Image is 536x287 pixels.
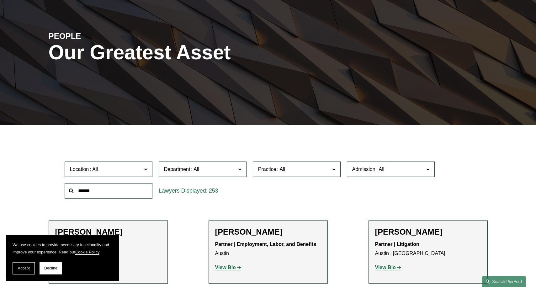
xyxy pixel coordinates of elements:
a: View Bio [375,265,401,270]
p: Austin | [GEOGRAPHIC_DATA] [375,240,481,258]
h2: [PERSON_NAME] [55,227,161,237]
span: Location [70,167,89,172]
strong: View Bio [215,265,236,270]
section: Cookie banner [6,235,119,281]
h1: Our Greatest Asset [49,41,341,64]
strong: Partner | Employment, Labor, and Benefits [215,242,316,247]
button: Accept [13,262,35,274]
a: View Bio [215,265,241,270]
h2: [PERSON_NAME] [375,227,481,237]
a: Search this site [482,276,526,287]
strong: Partner | Litigation [375,242,419,247]
strong: View Bio [375,265,396,270]
span: Admission [352,167,375,172]
p: We use cookies to provide necessary functionality and improve your experience. Read our . [13,241,113,256]
button: Decline [40,262,62,274]
span: Practice [258,167,276,172]
span: Department [164,167,190,172]
span: 253 [209,188,218,194]
span: Decline [44,266,57,270]
a: Cookie Policy [75,250,99,254]
p: Austin [215,240,321,258]
span: Accept [18,266,30,270]
h4: PEOPLE [49,31,158,41]
h2: [PERSON_NAME] [215,227,321,237]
